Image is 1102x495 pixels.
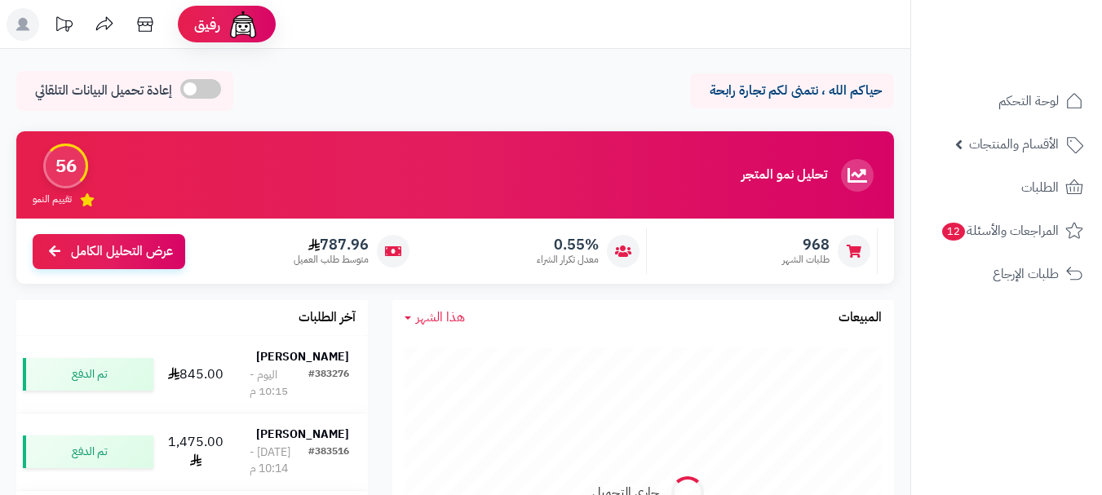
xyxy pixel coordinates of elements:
div: اليوم - 10:15 م [250,367,308,400]
span: 12 [942,223,965,241]
span: 787.96 [294,236,369,254]
a: عرض التحليل الكامل [33,234,185,269]
span: عرض التحليل الكامل [71,242,173,261]
div: [DATE] - 10:14 م [250,444,308,477]
td: 845.00 [160,336,231,413]
img: logo-2.png [991,44,1087,78]
span: 968 [782,236,830,254]
div: تم الدفع [23,358,153,391]
span: 0.55% [537,236,599,254]
a: طلبات الإرجاع [921,254,1092,294]
span: المراجعات والأسئلة [940,219,1059,242]
span: رفيق [194,15,220,34]
div: #383516 [308,444,349,477]
strong: [PERSON_NAME] [256,348,349,365]
h3: تحليل نمو المتجر [741,168,827,183]
div: #383276 [308,367,349,400]
a: تحديثات المنصة [43,8,84,45]
span: إعادة تحميل البيانات التلقائي [35,82,172,100]
a: المراجعات والأسئلة12 [921,211,1092,250]
span: طلبات الشهر [782,253,830,267]
h3: المبيعات [839,311,882,325]
span: الأقسام والمنتجات [969,133,1059,156]
h3: آخر الطلبات [299,311,356,325]
span: لوحة التحكم [998,90,1059,113]
a: هذا الشهر [405,308,465,327]
span: طلبات الإرجاع [993,263,1059,285]
span: متوسط طلب العميل [294,253,369,267]
div: تم الدفع [23,435,153,468]
span: تقييم النمو [33,192,72,206]
a: الطلبات [921,168,1092,207]
strong: [PERSON_NAME] [256,426,349,443]
span: معدل تكرار الشراء [537,253,599,267]
span: هذا الشهر [416,307,465,327]
td: 1,475.00 [160,413,231,490]
a: لوحة التحكم [921,82,1092,121]
p: حياكم الله ، نتمنى لكم تجارة رابحة [702,82,882,100]
span: الطلبات [1021,176,1059,199]
img: ai-face.png [227,8,259,41]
